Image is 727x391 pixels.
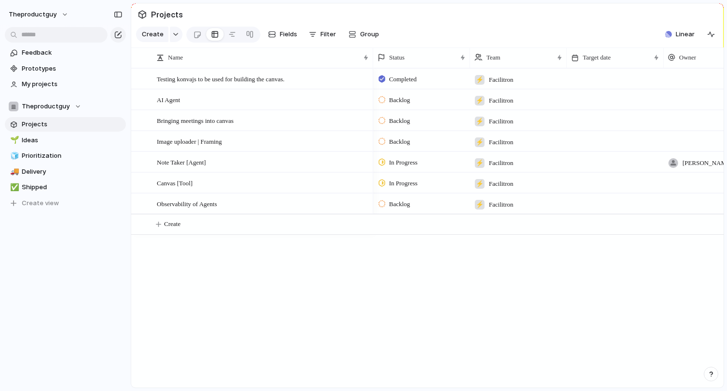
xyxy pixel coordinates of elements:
[489,158,514,168] span: Facilitron
[22,135,122,145] span: Ideas
[9,151,18,161] button: 🧊
[9,167,18,177] button: 🚚
[5,77,126,91] a: My projects
[5,196,126,211] button: Create view
[486,53,500,62] span: Team
[10,150,17,162] div: 🧊
[157,198,217,209] span: Observability of Agents
[157,94,180,105] span: AI Agent
[10,135,17,146] div: 🌱
[9,182,18,192] button: ✅
[22,151,122,161] span: Prioritization
[475,179,485,189] div: ⚡
[5,61,126,76] a: Prototypes
[149,6,185,23] span: Projects
[157,177,193,188] span: Canvas [Tool]
[22,167,122,177] span: Delivery
[4,7,74,22] button: theproductguy
[264,27,301,42] button: Fields
[389,95,410,105] span: Backlog
[389,116,410,126] span: Backlog
[489,137,514,147] span: Facilitron
[389,75,417,84] span: Completed
[344,27,384,42] button: Group
[22,182,122,192] span: Shipped
[475,200,485,210] div: ⚡
[157,115,234,126] span: Bringing meetings into canvas
[305,27,340,42] button: Filter
[475,158,485,168] div: ⚡
[22,120,122,129] span: Projects
[9,135,18,145] button: 🌱
[676,30,695,39] span: Linear
[475,75,485,85] div: ⚡
[320,30,336,39] span: Filter
[360,30,379,39] span: Group
[489,117,514,126] span: Facilitron
[489,96,514,105] span: Facilitron
[475,96,485,105] div: ⚡
[5,180,126,195] a: ✅Shipped
[489,75,514,85] span: Facilitron
[22,79,122,89] span: My projects
[157,73,285,84] span: Testing konvajs to be used for building the canvas.
[5,99,126,114] button: Theproductguy
[168,53,183,62] span: Name
[280,30,297,39] span: Fields
[5,149,126,163] a: 🧊Prioritization
[475,137,485,147] div: ⚡
[389,53,405,62] span: Status
[9,10,57,19] span: theproductguy
[22,64,122,74] span: Prototypes
[489,200,514,210] span: Facilitron
[142,30,164,39] span: Create
[157,135,222,147] span: Image uploader | Framing
[136,27,168,42] button: Create
[10,166,17,177] div: 🚚
[157,156,206,167] span: Note Taker [Agent]
[389,158,418,167] span: In Progress
[164,219,181,229] span: Create
[583,53,611,62] span: Target date
[389,137,410,147] span: Backlog
[22,198,59,208] span: Create view
[5,133,126,148] a: 🌱Ideas
[389,199,410,209] span: Backlog
[10,182,17,193] div: ✅
[5,117,126,132] a: Projects
[679,53,696,62] span: Owner
[5,45,126,60] a: Feedback
[22,102,70,111] span: Theproductguy
[475,117,485,126] div: ⚡
[22,48,122,58] span: Feedback
[389,179,418,188] span: In Progress
[489,179,514,189] span: Facilitron
[5,165,126,179] a: 🚚Delivery
[661,27,698,42] button: Linear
